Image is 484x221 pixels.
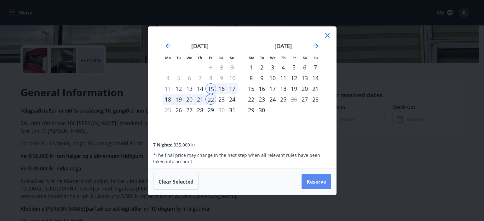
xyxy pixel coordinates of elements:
[246,105,256,115] div: 29
[256,94,267,105] div: 23
[270,55,276,60] small: We
[289,94,299,105] div: Only check out available
[278,62,289,73] div: 4
[153,174,199,190] button: Clear selected
[299,62,310,73] div: 6
[205,94,216,105] td: Selected as end date. Friday, August 22, 2025
[289,83,299,94] td: Choose Friday, September 19, 2025 as your check-in date. It’s available.
[184,83,195,94] div: 13
[246,83,256,94] td: Choose Monday, September 15, 2025 as your check-in date. It’s available.
[246,62,256,73] div: 1
[256,105,267,115] td: Choose Tuesday, September 30, 2025 as your check-in date. It’s available.
[195,94,205,105] td: Selected. Thursday, August 21, 2025
[184,105,195,115] td: Choose Wednesday, August 27, 2025 as your check-in date. It’s available.
[310,62,321,73] td: Choose Sunday, September 7, 2025 as your check-in date. It’s available.
[173,73,184,83] td: Not available. Tuesday, August 5, 2025
[267,73,278,83] div: 10
[267,83,278,94] td: Choose Wednesday, September 17, 2025 as your check-in date. It’s available.
[267,94,278,105] div: 24
[310,83,321,94] div: 21
[292,55,296,60] small: Fr
[310,94,321,105] td: Choose Sunday, September 28, 2025 as your check-in date. It’s available.
[310,73,321,83] td: Choose Sunday, September 14, 2025 as your check-in date. It’s available.
[278,62,289,73] td: Choose Thursday, September 4, 2025 as your check-in date. It’s available.
[173,105,184,115] div: Only check in available
[278,73,289,83] div: 11
[278,94,289,105] td: Choose Thursday, September 25, 2025 as your check-in date. It’s available.
[227,94,238,105] div: 24
[310,83,321,94] td: Choose Sunday, September 21, 2025 as your check-in date. It’s available.
[184,94,195,105] div: 20
[216,73,227,83] td: Not available. Saturday, August 9, 2025
[310,73,321,83] div: 14
[267,62,278,73] div: 3
[278,83,289,94] div: 18
[195,83,205,94] td: Choose Thursday, August 14, 2025 as your check-in date. It’s available.
[205,105,216,115] td: Choose Friday, August 29, 2025 as your check-in date. It’s available.
[184,73,195,83] td: Not available. Wednesday, August 6, 2025
[209,55,212,60] small: Fr
[289,62,299,73] div: 5
[174,142,197,148] span: 335.000 kr.
[281,55,286,60] small: Th
[163,105,173,115] div: Only check out available
[195,94,205,105] div: 21
[195,105,205,115] div: 28
[303,55,307,60] small: Sa
[184,105,195,115] div: 27
[256,83,267,94] td: Choose Tuesday, September 16, 2025 as your check-in date. It’s available.
[246,105,256,115] td: Choose Monday, September 29, 2025 as your check-in date. It’s available.
[246,73,256,83] td: Choose Monday, September 8, 2025 as your check-in date. It’s available.
[195,105,205,115] td: Choose Thursday, August 28, 2025 as your check-in date. It’s available.
[267,73,278,83] td: Choose Wednesday, September 10, 2025 as your check-in date. It’s available.
[173,94,184,105] td: Selected. Tuesday, August 19, 2025
[195,73,205,83] td: Not available. Thursday, August 7, 2025
[163,94,173,105] div: 18
[299,62,310,73] td: Choose Saturday, September 6, 2025 as your check-in date. It’s available.
[289,73,299,83] div: 12
[246,73,256,83] div: 8
[216,105,227,115] td: Choose Saturday, August 30, 2025 as your check-in date. It’s available.
[164,42,172,50] div: Move backward to switch to the previous month.
[256,73,267,83] div: 9
[230,55,234,60] small: Su
[187,55,192,60] small: We
[176,55,181,60] small: Tu
[153,142,172,148] span: 7 Nights:
[227,105,238,115] td: Choose Sunday, August 31, 2025 as your check-in date. It’s available.
[278,73,289,83] td: Choose Thursday, September 11, 2025 as your check-in date. It’s available.
[299,83,310,94] div: 20
[299,94,310,105] div: Only check in available
[173,83,184,94] div: Only check in available
[260,55,264,60] small: Tu
[267,94,278,105] td: Choose Wednesday, September 24, 2025 as your check-in date. It’s available.
[165,55,171,60] small: Mo
[191,42,209,50] strong: [DATE]
[163,94,173,105] td: Selected. Monday, August 18, 2025
[278,83,289,94] td: Choose Thursday, September 18, 2025 as your check-in date. It’s available.
[219,55,223,60] small: Sa
[310,62,321,73] div: 7
[289,94,299,105] td: Choose Friday, September 26, 2025 as your check-in date. It’s available.
[227,94,238,105] td: Choose Sunday, August 24, 2025 as your check-in date. It’s available.
[246,83,256,94] div: 15
[267,62,278,73] td: Choose Wednesday, September 3, 2025 as your check-in date. It’s available.
[216,83,227,94] td: Selected. Saturday, August 16, 2025
[246,62,256,73] td: Choose Monday, September 1, 2025 as your check-in date. It’s available.
[227,83,238,94] td: Selected. Sunday, August 17, 2025
[299,83,310,94] td: Choose Saturday, September 20, 2025 as your check-in date. It’s available.
[195,83,205,94] div: 14
[289,73,299,83] td: Choose Friday, September 12, 2025 as your check-in date. It’s available.
[274,42,292,50] strong: [DATE]
[205,94,216,105] div: 22
[216,105,227,115] div: Only check out available
[256,62,267,73] td: Choose Tuesday, September 2, 2025 as your check-in date. It’s available.
[205,62,216,73] td: Not available. Friday, August 1, 2025
[173,83,184,94] td: Choose Tuesday, August 12, 2025 as your check-in date. It’s available.
[302,174,331,189] button: Reserve
[246,94,256,105] div: 22
[205,83,216,94] div: 15
[198,55,202,60] small: Th
[227,73,238,83] td: Not available. Sunday, August 10, 2025
[278,94,289,105] div: 25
